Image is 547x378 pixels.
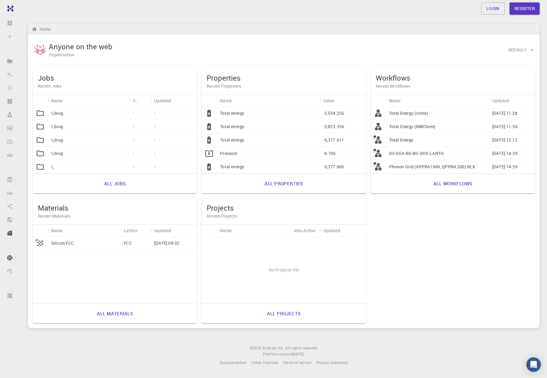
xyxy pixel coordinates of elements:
[51,240,74,246] p: Silicon FCC
[37,26,51,33] h6: Home
[154,137,155,143] p: -
[51,164,54,170] p: \;
[202,95,217,107] div: Icon
[320,95,366,107] div: Value
[251,360,278,365] span: Video Tutorials
[49,51,74,58] h6: Organisation
[133,137,134,143] p: -
[376,73,530,83] h5: Workflows
[492,137,517,143] p: [DATE] 12:12
[220,110,244,116] p: Total energy
[30,26,52,33] nav: breadcrumb
[290,225,320,236] div: Jobs Active
[492,124,517,130] p: [DATE] 11:30
[283,360,311,365] span: Terms of service
[323,124,344,130] p: -2,823.356
[133,124,134,130] p: -
[130,95,151,107] div: Status
[202,225,217,236] div: Icon
[51,150,63,156] p: \;biug
[171,96,181,105] button: Sort
[389,150,444,156] p: D3-GGA-BS-BG-DOS-LANTH
[293,225,316,236] div: Jobs Active
[207,73,361,83] h5: Properties
[220,137,244,143] p: Total energy
[171,226,181,235] button: Sort
[251,360,278,366] a: Video Tutorials
[90,306,140,321] a: All materials
[510,2,540,15] a: Register
[217,95,320,107] div: Name
[220,360,247,365] span: Documentation
[48,95,130,107] div: Name
[33,225,48,236] div: Icon
[217,225,289,236] div: Name
[323,164,344,170] p: -5,377.605
[151,95,197,107] div: Updated
[49,42,112,51] h5: Anyone on the web
[320,225,366,236] div: Updated
[124,225,137,236] div: Lattice
[133,110,134,116] p: -
[526,357,541,372] div: Open Intercom Messenger
[154,240,179,246] p: [DATE] 08:02
[154,95,171,107] div: Updated
[316,360,348,365] span: Privacy statement
[33,95,48,107] div: Icon
[323,137,344,143] p: -5,377.611
[492,110,517,116] p: [DATE] 11:28
[154,164,155,170] p: -
[323,95,335,107] div: Value
[28,34,540,66] div: Anyone on the webAnyone on the webOrganisationDefault
[154,150,155,156] p: -
[38,213,192,219] h6: Recent Materials
[427,176,479,191] a: All workflows
[340,226,350,235] button: Sort
[51,95,63,107] div: Name
[48,225,121,236] div: Name
[121,225,151,236] div: Lattice
[389,124,435,130] p: Total Energy (NWChem)
[263,345,284,351] a: Exabyte Inc.
[38,73,192,83] h5: Jobs
[508,47,526,53] h6: Default
[389,164,475,170] p: Phonon Grid (KPPRA1600, QPPRA 200) RLX
[124,240,132,246] p: FCC
[154,225,171,236] div: Updated
[371,95,386,107] div: Icon
[51,110,63,116] p: \;biug
[133,150,134,156] p: -
[283,360,311,366] a: Terms of service
[138,96,148,105] button: Sort
[51,225,63,236] div: Name
[389,95,401,107] div: Name
[220,225,232,236] div: Name
[250,345,263,351] span: © 2025
[51,124,63,130] p: \;biug
[34,44,46,56] img: Anyone on the web
[389,137,414,143] p: Total Energy
[323,150,336,156] p: -0.700
[207,83,361,89] h6: Recent Properties
[292,352,305,356] span: [DATE] .
[323,225,340,236] div: Updated
[63,226,73,235] button: Sort
[207,203,361,213] h5: Projects
[376,83,530,89] h6: Recent Workflows
[207,213,361,219] h6: Recent Projects
[38,203,192,213] h5: Materials
[492,164,517,170] p: [DATE] 14:39
[389,110,428,116] p: Total Energy (clone)
[220,360,247,366] a: Documentation
[400,96,410,105] button: Sort
[492,150,517,156] p: [DATE] 14:39
[51,137,63,143] p: \;biug
[137,226,147,235] button: Sort
[63,96,73,105] button: Sort
[133,95,138,107] div: Status
[386,95,489,107] div: Name
[323,110,344,116] p: -2,554.255
[220,124,244,130] p: Total energy
[5,5,13,12] img: logo
[292,351,305,357] a: [DATE].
